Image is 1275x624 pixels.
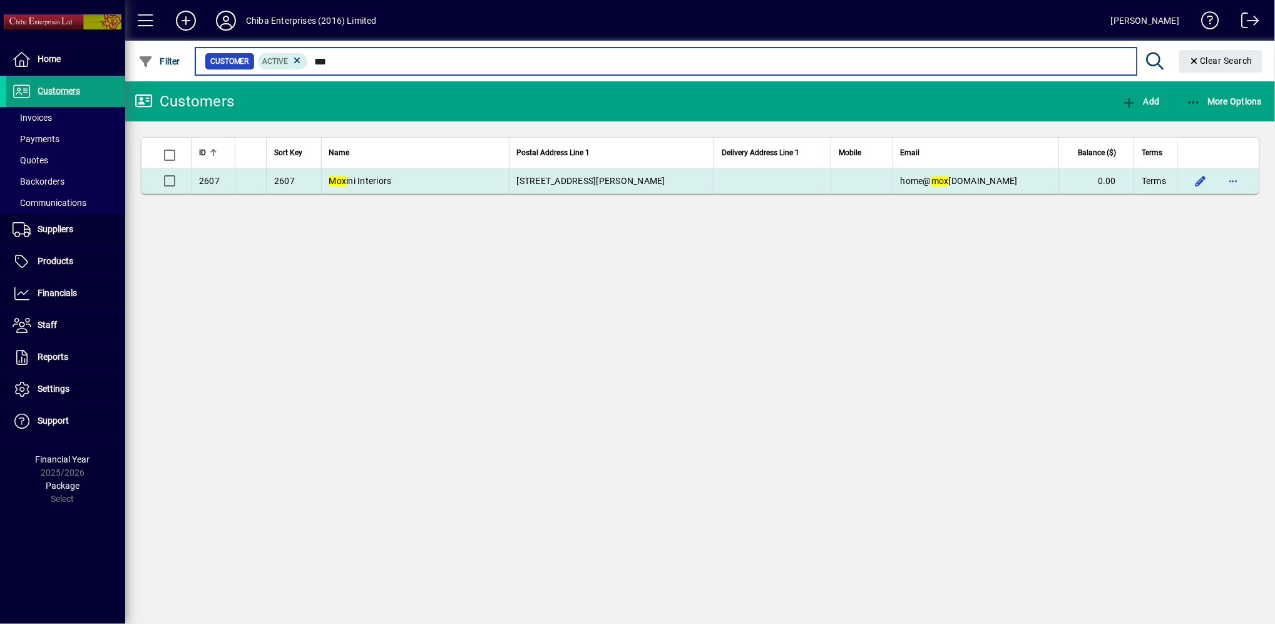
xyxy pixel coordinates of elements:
[38,256,73,266] span: Products
[135,91,234,111] div: Customers
[6,128,125,150] a: Payments
[13,134,59,144] span: Payments
[329,146,501,160] div: Name
[38,352,68,362] span: Reports
[6,192,125,213] a: Communications
[6,278,125,309] a: Financials
[1078,146,1116,160] span: Balance ($)
[13,155,48,165] span: Quotes
[1111,11,1179,31] div: [PERSON_NAME]
[6,150,125,171] a: Quotes
[1122,96,1159,106] span: Add
[38,320,57,330] span: Staff
[199,146,227,160] div: ID
[13,176,64,187] span: Backorders
[1067,146,1127,160] div: Balance ($)
[1119,90,1162,113] button: Add
[839,146,885,160] div: Mobile
[199,176,220,186] span: 2607
[1186,96,1262,106] span: More Options
[13,198,86,208] span: Communications
[6,44,125,75] a: Home
[38,86,80,96] span: Customers
[258,53,308,69] mat-chip: Activation Status: Active
[13,113,52,123] span: Invoices
[274,146,302,160] span: Sort Key
[36,454,90,464] span: Financial Year
[517,176,665,186] span: [STREET_ADDRESS][PERSON_NAME]
[1232,3,1259,43] a: Logout
[1189,56,1253,66] span: Clear Search
[6,171,125,192] a: Backorders
[1179,50,1263,73] button: Clear
[1192,3,1219,43] a: Knowledge Base
[6,107,125,128] a: Invoices
[38,384,69,394] span: Settings
[138,56,180,66] span: Filter
[517,146,590,160] span: Postal Address Line 1
[329,176,347,186] em: Mox
[1058,168,1134,193] td: 0.00
[6,406,125,437] a: Support
[38,224,73,234] span: Suppliers
[246,11,377,31] div: Chiba Enterprises (2016) Limited
[199,146,206,160] span: ID
[6,342,125,373] a: Reports
[206,9,246,32] button: Profile
[38,288,77,298] span: Financials
[38,416,69,426] span: Support
[46,481,79,491] span: Package
[1223,171,1243,191] button: More options
[1183,90,1266,113] button: More Options
[329,146,350,160] span: Name
[931,176,949,186] em: mox
[1142,175,1166,187] span: Terms
[722,146,799,160] span: Delivery Address Line 1
[6,214,125,245] a: Suppliers
[6,310,125,341] a: Staff
[1191,171,1211,191] button: Edit
[1142,146,1162,160] span: Terms
[6,374,125,405] a: Settings
[6,246,125,277] a: Products
[38,54,61,64] span: Home
[901,176,1018,186] span: home@ [DOMAIN_NAME]
[901,146,1051,160] div: Email
[263,57,289,66] span: Active
[135,50,183,73] button: Filter
[274,176,295,186] span: 2607
[210,55,249,68] span: Customer
[166,9,206,32] button: Add
[901,146,920,160] span: Email
[329,176,392,186] span: ini Interiors
[839,146,861,160] span: Mobile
